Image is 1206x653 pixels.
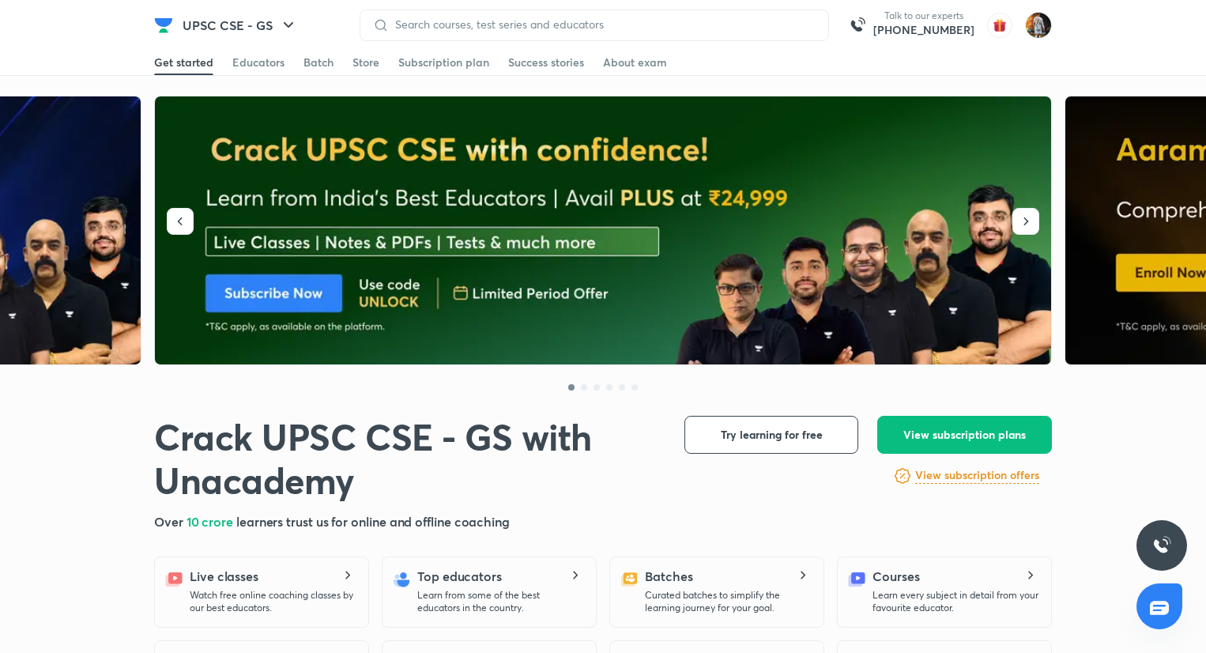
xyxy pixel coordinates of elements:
[872,589,1038,614] p: Learn every subject in detail from your favourite educator.
[603,55,667,70] div: About exam
[187,513,236,530] span: 10 crore
[915,466,1039,485] a: View subscription offers
[603,50,667,75] a: About exam
[842,9,873,41] img: call-us
[645,567,692,586] h5: Batches
[508,55,584,70] div: Success stories
[417,567,502,586] h5: Top educators
[232,55,285,70] div: Educators
[154,50,213,75] a: Get started
[173,9,307,41] button: UPSC CSE - GS
[154,55,213,70] div: Get started
[903,427,1026,443] span: View subscription plans
[872,567,919,586] h5: Courses
[190,567,258,586] h5: Live classes
[352,50,379,75] a: Store
[1025,12,1052,39] img: Prakhar Singh
[645,589,811,614] p: Curated batches to simplify the learning journey for your goal.
[303,50,334,75] a: Batch
[154,16,173,35] img: Company Logo
[873,22,974,38] a: [PHONE_NUMBER]
[987,13,1012,38] img: avatar
[398,50,489,75] a: Subscription plan
[721,427,823,443] span: Try learning for free
[232,50,285,75] a: Educators
[417,589,583,614] p: Learn from some of the best educators in the country.
[154,416,659,503] h1: Crack UPSC CSE - GS with Unacademy
[877,416,1052,454] button: View subscription plans
[684,416,858,454] button: Try learning for free
[915,467,1039,484] h6: View subscription offers
[389,18,816,31] input: Search courses, test series and educators
[398,55,489,70] div: Subscription plan
[303,55,334,70] div: Batch
[508,50,584,75] a: Success stories
[154,513,187,530] span: Over
[190,589,356,614] p: Watch free online coaching classes by our best educators.
[873,9,974,22] p: Talk to our experts
[236,513,510,530] span: learners trust us for online and offline coaching
[1152,536,1171,555] img: ttu
[352,55,379,70] div: Store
